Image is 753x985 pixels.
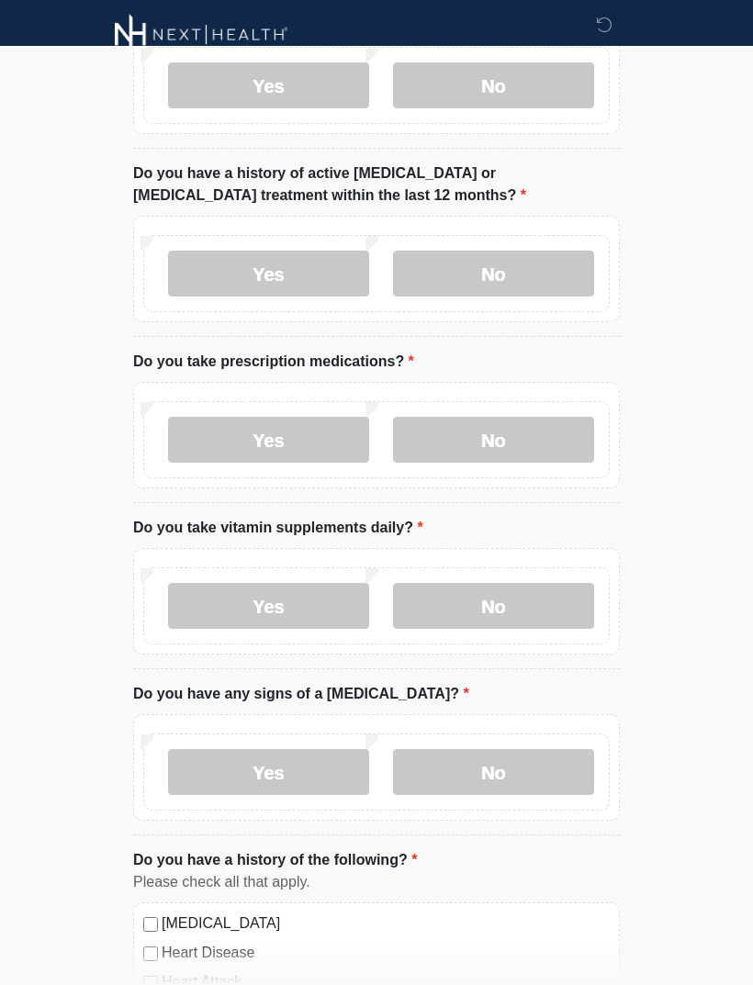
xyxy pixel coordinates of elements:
[168,749,369,795] label: Yes
[168,251,369,297] label: Yes
[143,946,158,961] input: Heart Disease
[115,14,288,55] img: Next-Health Montecito Logo
[162,942,610,964] label: Heart Disease
[168,417,369,463] label: Yes
[393,583,594,629] label: No
[133,162,620,207] label: Do you have a history of active [MEDICAL_DATA] or [MEDICAL_DATA] treatment within the last 12 mon...
[393,417,594,463] label: No
[393,62,594,108] label: No
[393,251,594,297] label: No
[143,917,158,932] input: [MEDICAL_DATA]
[168,62,369,108] label: Yes
[133,351,414,373] label: Do you take prescription medications?
[168,583,369,629] label: Yes
[133,849,417,871] label: Do you have a history of the following?
[133,683,469,705] label: Do you have any signs of a [MEDICAL_DATA]?
[133,517,423,539] label: Do you take vitamin supplements daily?
[162,912,610,935] label: [MEDICAL_DATA]
[393,749,594,795] label: No
[133,871,620,893] div: Please check all that apply.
